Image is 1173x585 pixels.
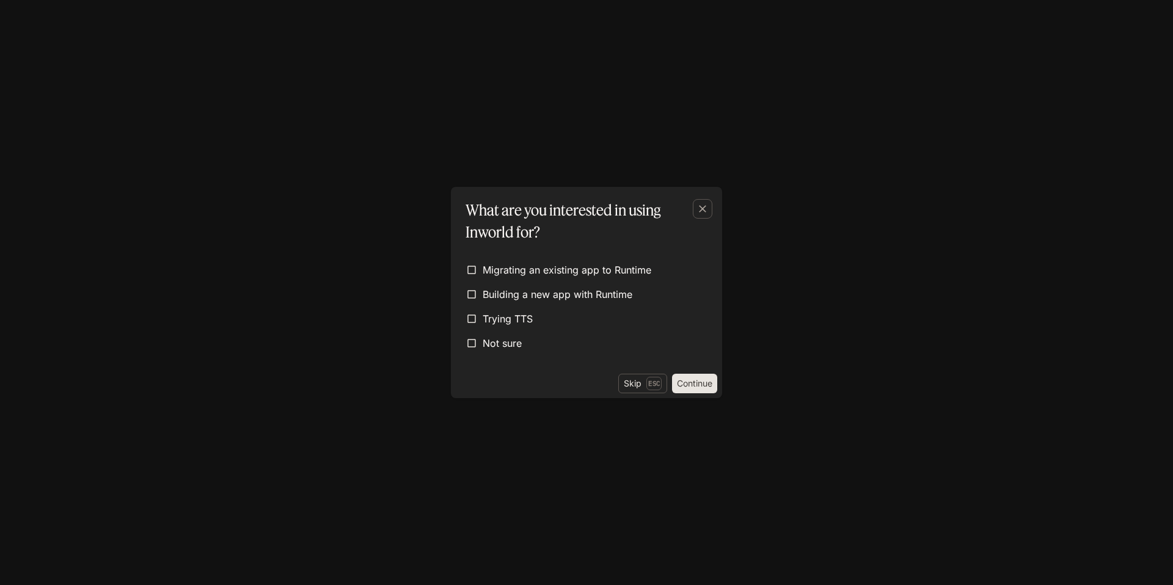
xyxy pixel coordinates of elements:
span: Trying TTS [483,311,533,326]
span: Migrating an existing app to Runtime [483,263,651,277]
p: What are you interested in using Inworld for? [466,199,703,243]
p: Esc [646,377,662,390]
button: SkipEsc [618,374,667,393]
span: Building a new app with Runtime [483,287,632,302]
span: Not sure [483,336,522,351]
button: Continue [672,374,717,393]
